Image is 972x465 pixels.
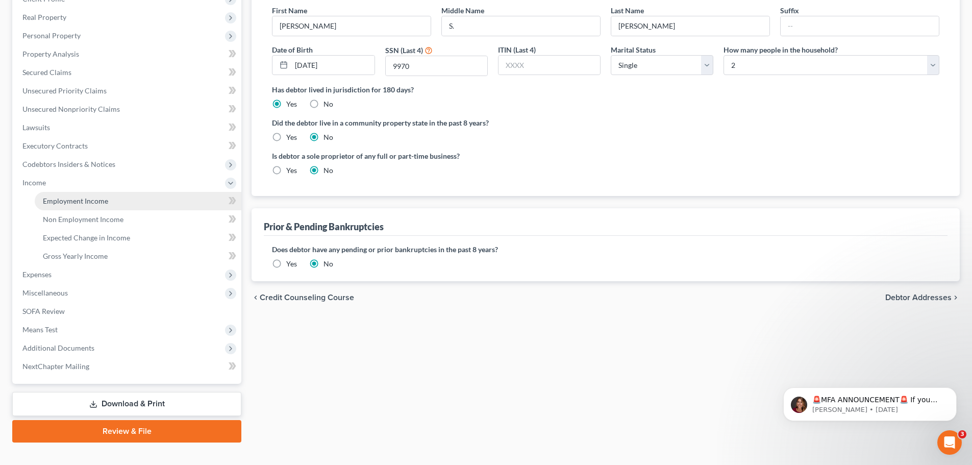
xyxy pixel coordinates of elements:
[611,5,644,16] label: Last Name
[22,362,89,371] span: NextChapter Mailing
[958,430,966,438] span: 3
[14,118,241,137] a: Lawsuits
[22,31,81,40] span: Personal Property
[35,247,241,265] a: Gross Yearly Income
[272,117,939,128] label: Did the debtor live in a community property state in the past 8 years?
[12,392,241,416] a: Download & Print
[22,86,107,95] span: Unsecured Priority Claims
[323,165,333,176] label: No
[286,132,297,142] label: Yes
[14,63,241,82] a: Secured Claims
[22,50,79,58] span: Property Analysis
[781,16,939,36] input: --
[286,165,297,176] label: Yes
[498,44,536,55] label: ITIN (Last 4)
[323,259,333,269] label: No
[385,45,423,56] label: SSN (Last 4)
[43,197,108,205] span: Employment Income
[22,141,88,150] span: Executory Contracts
[291,56,374,75] input: MM/DD/YYYY
[35,210,241,229] a: Non Employment Income
[22,178,46,187] span: Income
[22,288,68,297] span: Miscellaneous
[14,45,241,63] a: Property Analysis
[272,84,939,95] label: Has debtor lived in jurisdiction for 180 days?
[252,293,354,302] button: chevron_left Credit Counseling Course
[43,252,108,260] span: Gross Yearly Income
[885,293,960,302] button: Debtor Addresses chevron_right
[323,99,333,109] label: No
[286,259,297,269] label: Yes
[323,132,333,142] label: No
[43,233,130,242] span: Expected Change in Income
[252,293,260,302] i: chevron_left
[22,160,115,168] span: Codebtors Insiders & Notices
[264,221,384,233] div: Prior & Pending Bankruptcies
[611,44,656,55] label: Marital Status
[35,192,241,210] a: Employment Income
[272,44,313,55] label: Date of Birth
[35,229,241,247] a: Expected Change in Income
[22,270,52,279] span: Expenses
[22,13,66,21] span: Real Property
[780,5,799,16] label: Suffix
[386,56,487,76] input: XXXX
[286,99,297,109] label: Yes
[611,16,769,36] input: --
[43,215,123,224] span: Non Employment Income
[14,137,241,155] a: Executory Contracts
[768,366,972,437] iframe: Intercom notifications message
[272,151,601,161] label: Is debtor a sole proprietor of any full or part-time business?
[272,244,939,255] label: Does debtor have any pending or prior bankruptcies in the past 8 years?
[724,44,838,55] label: How many people in the household?
[22,123,50,132] span: Lawsuits
[12,420,241,443] a: Review & File
[22,307,65,315] span: SOFA Review
[22,68,71,77] span: Secured Claims
[272,16,431,36] input: --
[272,5,307,16] label: First Name
[441,5,484,16] label: Middle Name
[14,357,241,376] a: NextChapter Mailing
[885,293,952,302] span: Debtor Addresses
[499,56,600,75] input: XXXX
[22,344,94,352] span: Additional Documents
[22,325,58,334] span: Means Test
[260,293,354,302] span: Credit Counseling Course
[14,302,241,321] a: SOFA Review
[14,82,241,100] a: Unsecured Priority Claims
[937,430,962,455] iframe: Intercom live chat
[952,293,960,302] i: chevron_right
[442,16,600,36] input: M.I
[22,105,120,113] span: Unsecured Nonpriority Claims
[14,100,241,118] a: Unsecured Nonpriority Claims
